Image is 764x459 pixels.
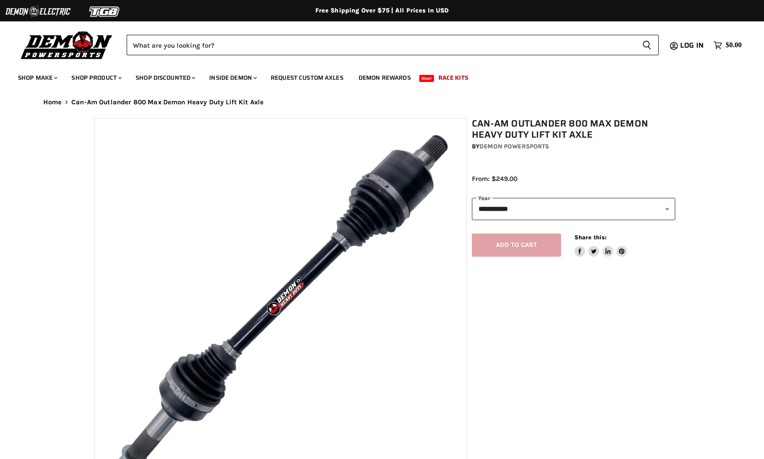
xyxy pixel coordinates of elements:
[264,69,350,87] a: Request Custom Axles
[419,75,434,82] span: New!
[18,29,116,61] img: Demon Powersports
[472,142,675,152] div: by
[574,234,607,241] span: Share this:
[472,175,517,183] span: From: $249.00
[71,3,138,20] img: TGB Logo 2
[127,35,659,55] form: Product
[65,69,127,87] a: Shop Product
[680,40,704,51] span: Log in
[11,65,739,87] ul: Main menu
[635,35,659,55] button: Search
[25,98,739,106] nav: Breadcrumbs
[472,118,675,140] h1: Can-Am Outlander 800 Max Demon Heavy Duty Lift Kit Axle
[676,41,709,49] a: Log in
[479,143,549,150] a: Demon Powersports
[574,234,628,257] aside: Share this:
[4,3,71,20] img: Demon Electric Logo 2
[726,41,742,49] span: $0.00
[71,98,264,106] span: Can-Am Outlander 800 Max Demon Heavy Duty Lift Kit Axle
[472,198,675,220] select: year
[127,35,635,55] input: Search
[25,7,739,15] div: Free Shipping Over $75 | All Prices In USD
[202,69,262,87] a: Inside Demon
[11,69,63,87] a: Shop Make
[432,69,475,87] a: Race Kits
[709,39,746,52] a: $0.00
[129,69,201,87] a: Shop Discounted
[352,69,417,87] a: Demon Rewards
[43,98,62,106] a: Home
